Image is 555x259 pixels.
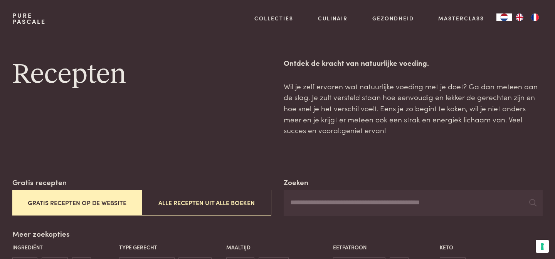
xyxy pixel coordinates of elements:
a: Gezondheid [372,14,414,22]
button: Alle recepten uit alle boeken [142,190,271,216]
p: Wil je zelf ervaren wat natuurlijke voeding met je doet? Ga dan meteen aan de slag. Je zult verst... [284,81,543,136]
button: Gratis recepten op de website [12,190,142,216]
ul: Language list [512,13,543,21]
strong: Ontdek de kracht van natuurlijke voeding. [284,57,429,68]
a: PurePascale [12,12,46,25]
a: EN [512,13,527,21]
a: Masterclass [438,14,484,22]
p: Maaltijd [226,243,329,251]
a: Culinair [318,14,348,22]
a: Collecties [254,14,293,22]
label: Zoeken [284,177,308,188]
p: Eetpatroon [333,243,436,251]
aside: Language selected: Nederlands [496,13,543,21]
h1: Recepten [12,57,271,92]
a: FR [527,13,543,21]
a: NL [496,13,512,21]
p: Ingrediënt [12,243,115,251]
div: Language [496,13,512,21]
p: Keto [440,243,543,251]
p: Type gerecht [119,243,222,251]
label: Gratis recepten [12,177,67,188]
button: Uw voorkeuren voor toestemming voor trackingtechnologieën [536,240,549,253]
